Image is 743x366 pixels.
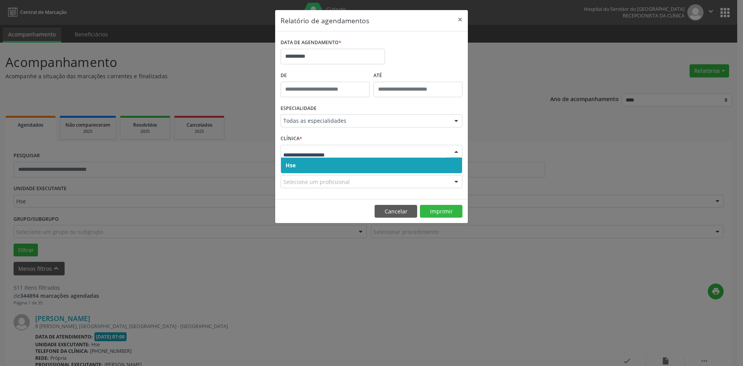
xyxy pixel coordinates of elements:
[286,162,296,169] span: Hse
[420,205,462,218] button: Imprimir
[281,37,341,49] label: DATA DE AGENDAMENTO
[281,133,302,145] label: CLÍNICA
[281,15,369,26] h5: Relatório de agendamentos
[452,10,468,29] button: Close
[281,70,370,82] label: De
[283,117,447,125] span: Todas as especialidades
[281,103,317,115] label: ESPECIALIDADE
[375,205,417,218] button: Cancelar
[373,70,462,82] label: ATÉ
[283,178,350,186] span: Selecione um profissional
